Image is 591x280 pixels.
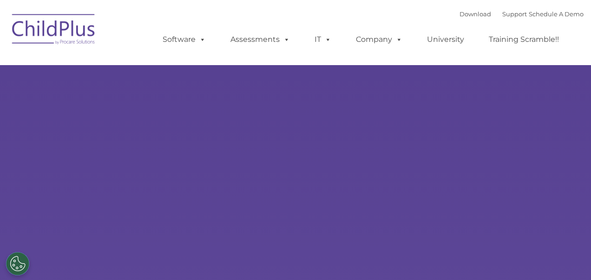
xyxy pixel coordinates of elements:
button: Cookies Settings [6,252,29,275]
a: Software [153,30,215,49]
a: Assessments [221,30,299,49]
a: Schedule A Demo [529,10,584,18]
a: Company [347,30,412,49]
img: ChildPlus by Procare Solutions [7,7,100,54]
a: Support [502,10,527,18]
a: IT [305,30,341,49]
font: | [460,10,584,18]
a: Download [460,10,491,18]
a: Training Scramble!! [479,30,568,49]
a: University [418,30,473,49]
